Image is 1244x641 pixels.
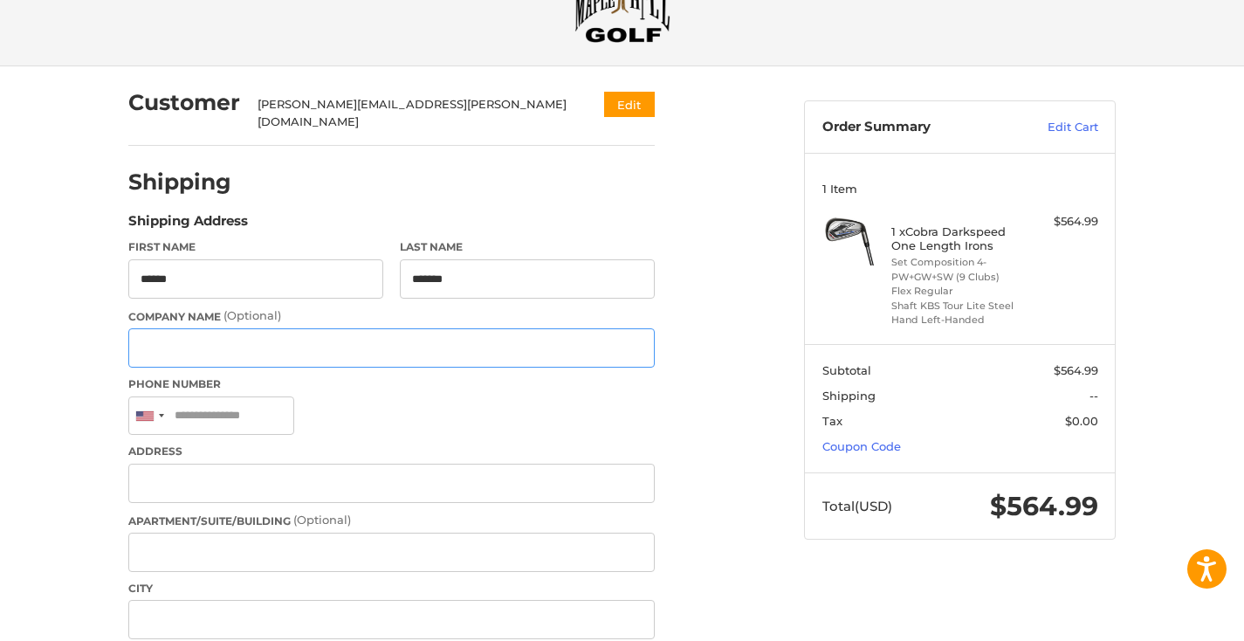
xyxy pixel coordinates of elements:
small: (Optional) [293,513,351,527]
h2: Customer [128,89,240,116]
legend: Shipping Address [128,211,248,239]
span: Tax [822,414,842,428]
h3: Order Summary [822,119,1010,136]
span: $564.99 [1054,363,1098,377]
li: Shaft KBS Tour Lite Steel [891,299,1025,314]
label: Apartment/Suite/Building [128,512,655,529]
label: Phone Number [128,376,655,392]
span: $564.99 [990,490,1098,522]
label: City [128,581,655,596]
button: Edit [604,92,655,117]
label: Last Name [400,239,655,255]
a: Coupon Code [822,439,901,453]
h3: 1 Item [822,182,1098,196]
div: $564.99 [1029,213,1098,231]
small: (Optional) [223,308,281,322]
li: Flex Regular [891,284,1025,299]
a: Edit Cart [1010,119,1098,136]
li: Set Composition 4-PW+GW+SW (9 Clubs) [891,255,1025,284]
div: [PERSON_NAME][EMAIL_ADDRESS][PERSON_NAME][DOMAIN_NAME] [258,96,571,130]
span: Shipping [822,389,876,403]
label: First Name [128,239,383,255]
span: Subtotal [822,363,871,377]
span: $0.00 [1065,414,1098,428]
div: United States: +1 [129,397,169,435]
label: Company Name [128,307,655,325]
span: Total (USD) [822,498,892,514]
span: -- [1089,389,1098,403]
label: Address [128,444,655,459]
li: Hand Left-Handed [891,313,1025,327]
h2: Shipping [128,169,231,196]
h4: 1 x Cobra Darkspeed One Length Irons [891,224,1025,253]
